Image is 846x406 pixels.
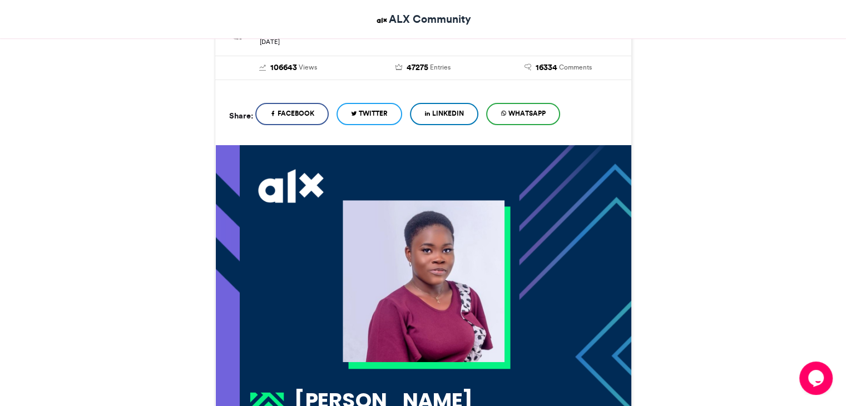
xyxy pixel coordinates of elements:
span: WhatsApp [508,108,546,118]
span: LinkedIn [432,108,464,118]
a: Twitter [337,103,402,125]
span: 47275 [407,62,428,74]
a: 106643 Views [229,62,348,74]
a: LinkedIn [410,103,478,125]
span: Twitter [359,108,388,118]
a: 47275 Entries [364,62,482,74]
span: Comments [559,62,592,72]
img: ALX Community [375,13,389,27]
small: [DATE] [260,38,280,46]
span: Views [299,62,317,72]
a: Facebook [255,103,329,125]
span: Facebook [278,108,314,118]
a: WhatsApp [486,103,560,125]
img: 1760344564.414-b2dcae4267c1926e4edbba7f5065fdc4d8f11412.png [343,200,504,362]
span: 106643 [270,62,297,74]
h5: Share: [229,108,253,123]
span: 16334 [536,62,557,74]
iframe: chat widget [799,362,835,395]
span: Entries [430,62,451,72]
a: ALX Community [375,11,471,27]
a: 16334 Comments [499,62,617,74]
